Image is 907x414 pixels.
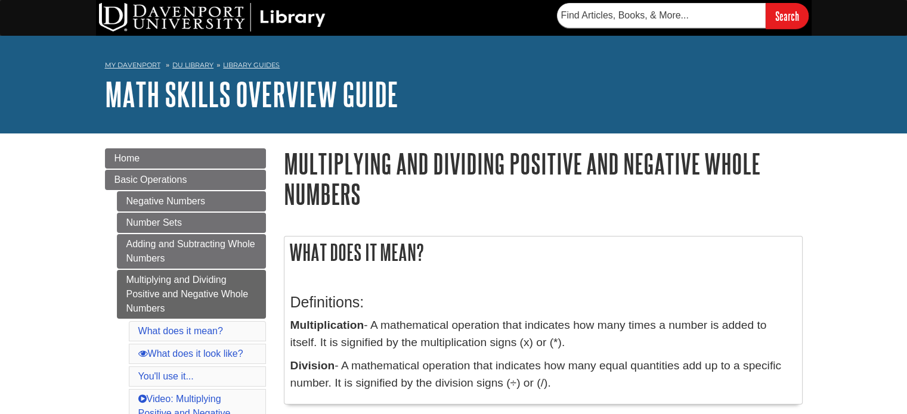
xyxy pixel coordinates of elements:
a: What does it mean? [138,326,223,336]
input: Find Articles, Books, & More... [557,3,766,28]
a: Multiplying and Dividing Positive and Negative Whole Numbers [117,270,266,319]
img: DU Library [99,3,326,32]
a: Number Sets [117,213,266,233]
nav: breadcrumb [105,57,803,76]
a: Negative Numbers [117,191,266,211]
input: Search [766,3,809,29]
h1: Multiplying and Dividing Positive and Negative Whole Numbers [284,148,803,209]
a: Math Skills Overview Guide [105,76,398,113]
form: Searches DU Library's articles, books, and more [557,3,809,29]
a: My Davenport [105,60,160,70]
a: Basic Operations [105,170,266,190]
a: DU Library [172,61,213,69]
h3: Definitions: [290,294,796,311]
strong: Multiplication [290,319,364,331]
a: Adding and Subtracting Whole Numbers [117,234,266,269]
p: - A mathematical operation that indicates how many times a number is added to itself. It is signi... [290,317,796,351]
a: Library Guides [223,61,280,69]
p: - A mathematical operation that indicates how many equal quantities add up to a specific number. ... [290,357,796,392]
span: Home [114,153,140,163]
h2: What does it mean? [284,236,802,268]
a: What does it look like? [138,348,243,359]
a: Home [105,148,266,169]
span: Basic Operations [114,175,187,185]
a: You'll use it... [138,371,194,381]
strong: Division [290,359,335,372]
